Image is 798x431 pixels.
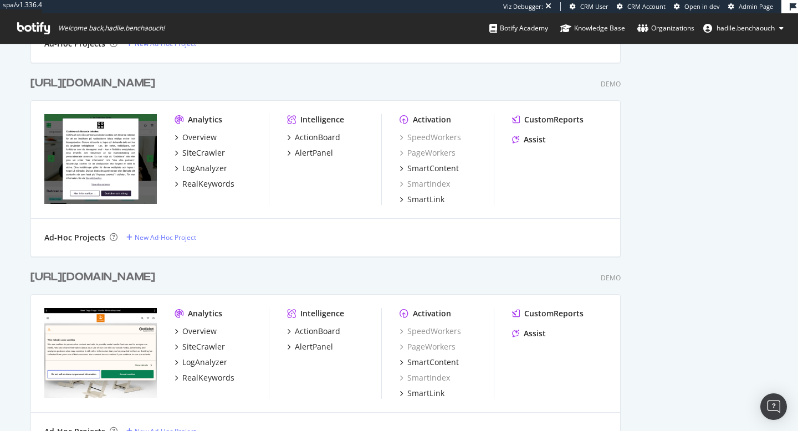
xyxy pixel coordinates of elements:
div: LogAnalyzer [182,163,227,174]
span: CRM User [580,2,608,11]
span: hadile.benchaouch [717,23,775,33]
a: Overview [175,132,217,143]
div: RealKeywords [182,372,234,383]
a: Organizations [637,13,694,43]
a: Botify Academy [489,13,548,43]
span: Welcome back, hadile.benchaouch ! [58,24,165,33]
a: SpeedWorkers [400,132,461,143]
a: Admin Page [728,2,773,11]
div: Ad-Hoc Projects [44,232,105,243]
div: Open Intercom Messenger [760,393,787,420]
span: Open in dev [684,2,720,11]
a: [URL][DOMAIN_NAME] [30,75,160,91]
div: Activation [413,114,451,125]
a: SmartIndex [400,372,450,383]
a: ActionBoard [287,132,340,143]
div: Demo [601,273,621,283]
a: Overview [175,326,217,337]
a: PageWorkers [400,147,456,158]
a: RealKeywords [175,372,234,383]
div: New Ad-Hoc Project [135,233,196,242]
div: Overview [182,132,217,143]
img: jaycrawl082025_stokke.com/GBR/en-gb/home_bbl [44,308,157,398]
div: SiteCrawler [182,341,225,352]
div: SmartContent [407,163,459,174]
div: Intelligence [300,308,344,319]
a: [URL][DOMAIN_NAME] [30,269,160,285]
a: PageWorkers [400,341,456,352]
div: ActionBoard [295,132,340,143]
a: AlertPanel [287,147,333,158]
div: [URL][DOMAIN_NAME] [30,75,155,91]
a: LogAnalyzer [175,163,227,174]
div: CustomReports [524,308,584,319]
a: SiteCrawler [175,341,225,352]
a: SpeedWorkers [400,326,461,337]
span: CRM Account [627,2,666,11]
div: SmartLink [407,194,444,205]
a: CustomReports [512,308,584,319]
img: jaycrawl082025_cdon.se/_bbl [44,114,157,204]
a: Open in dev [674,2,720,11]
div: [URL][DOMAIN_NAME] [30,269,155,285]
a: Assist [512,134,546,145]
a: SmartLink [400,388,444,399]
a: CRM User [570,2,608,11]
div: Assist [524,328,546,339]
a: SmartContent [400,357,459,368]
div: LogAnalyzer [182,357,227,368]
a: SmartIndex [400,178,450,189]
div: Demo [601,79,621,89]
div: Assist [524,134,546,145]
a: CustomReports [512,114,584,125]
div: Viz Debugger: [503,2,543,11]
div: Analytics [188,114,222,125]
div: SmartLink [407,388,444,399]
a: AlertPanel [287,341,333,352]
div: SiteCrawler [182,147,225,158]
div: ActionBoard [295,326,340,337]
a: New Ad-Hoc Project [126,233,196,242]
div: SmartContent [407,357,459,368]
span: Admin Page [739,2,773,11]
button: hadile.benchaouch [694,19,792,37]
a: CRM Account [617,2,666,11]
a: ActionBoard [287,326,340,337]
div: Organizations [637,23,694,34]
a: SiteCrawler [175,147,225,158]
div: CustomReports [524,114,584,125]
a: SmartLink [400,194,444,205]
div: Intelligence [300,114,344,125]
div: Overview [182,326,217,337]
a: SmartContent [400,163,459,174]
div: Activation [413,308,451,319]
div: AlertPanel [295,341,333,352]
a: LogAnalyzer [175,357,227,368]
a: Assist [512,328,546,339]
div: Knowledge Base [560,23,625,34]
div: RealKeywords [182,178,234,189]
div: Botify Academy [489,23,548,34]
div: Analytics [188,308,222,319]
div: AlertPanel [295,147,333,158]
a: Knowledge Base [560,13,625,43]
a: RealKeywords [175,178,234,189]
